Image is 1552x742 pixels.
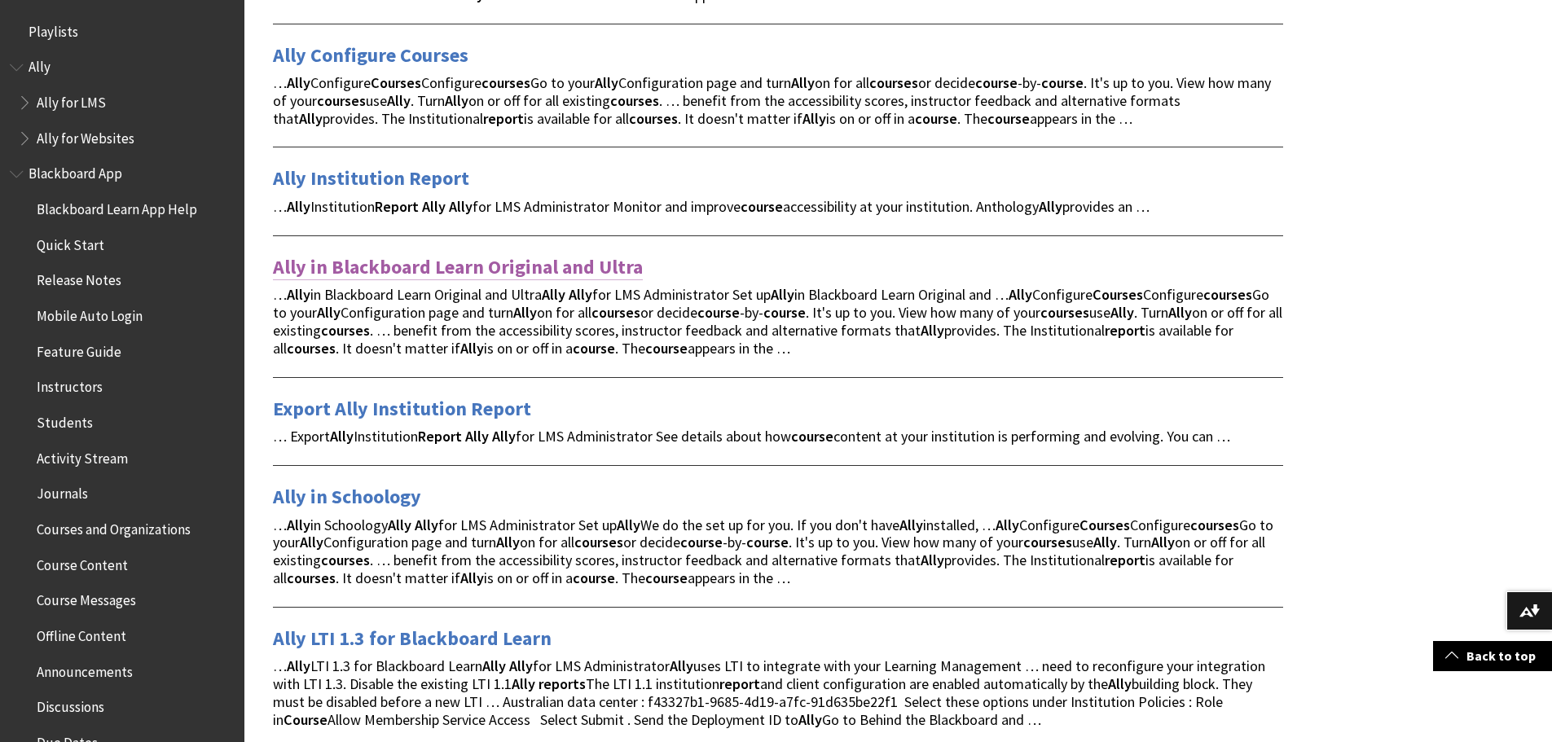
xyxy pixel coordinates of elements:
[273,197,1150,216] span: … Institution for LMS Administrator Monitor and improve accessibility at your institution. Anthol...
[629,109,678,128] strong: courses
[460,339,484,358] strong: Ally
[273,254,643,280] a: Ally in Blackboard Learn Original and Ultra
[915,109,957,128] strong: course
[573,569,615,587] strong: course
[287,569,336,587] strong: courses
[29,160,122,182] span: Blackboard App
[1093,285,1143,304] strong: Courses
[798,710,822,729] strong: Ally
[287,656,310,675] strong: Ally
[37,516,191,538] span: Courses and Organizations
[1105,551,1145,569] strong: report
[287,73,310,92] strong: Ally
[1190,516,1239,534] strong: courses
[284,710,328,729] strong: Course
[645,339,688,358] strong: course
[1168,303,1192,322] strong: Ally
[273,396,531,422] a: Export Ally Institution Report
[1151,533,1175,551] strong: Ally
[37,445,128,467] span: Activity Stream
[763,303,806,322] strong: course
[37,658,133,680] span: Announcements
[1009,285,1032,304] strong: Ally
[670,656,693,675] strong: Ally
[595,73,618,92] strong: Ally
[899,516,923,534] strong: Ally
[1041,73,1084,92] strong: course
[445,91,468,110] strong: Ally
[1039,197,1062,216] strong: Ally
[921,551,944,569] strong: Ally
[300,533,323,551] strong: Ally
[37,551,128,573] span: Course Content
[610,91,659,110] strong: courses
[415,516,438,534] strong: Ally
[273,42,468,68] a: Ally Configure Courses
[287,339,336,358] strong: courses
[1105,321,1145,340] strong: report
[37,587,136,609] span: Course Messages
[422,197,446,216] strong: Ally
[273,484,421,510] a: Ally in Schoology
[975,73,1018,92] strong: course
[273,626,552,652] a: Ally LTI 1.3 for Blackboard Learn
[513,303,537,322] strong: Ally
[375,197,419,216] strong: Report
[387,91,411,110] strong: Ally
[719,674,760,693] strong: report
[574,533,623,551] strong: courses
[1040,303,1089,322] strong: courses
[1023,533,1072,551] strong: courses
[465,427,489,446] strong: Ally
[481,73,530,92] strong: courses
[539,674,586,693] strong: reports
[482,656,506,675] strong: Ally
[37,374,103,396] span: Instructors
[987,109,1030,128] strong: course
[287,285,310,304] strong: Ally
[1079,516,1130,534] strong: Courses
[37,267,121,289] span: Release Notes
[1108,674,1132,693] strong: Ally
[321,551,370,569] strong: courses
[37,481,88,503] span: Journals
[483,109,524,128] strong: report
[921,321,944,340] strong: Ally
[746,533,789,551] strong: course
[680,533,723,551] strong: course
[573,339,615,358] strong: course
[273,516,1273,587] span: … in Schoology for LMS Administrator Set up We do the set up for you. If you don't have installed...
[299,109,323,128] strong: Ally
[330,427,354,446] strong: Ally
[287,197,310,216] strong: Ally
[771,285,794,304] strong: Ally
[317,91,366,110] strong: courses
[645,569,688,587] strong: course
[697,303,740,322] strong: course
[492,427,516,446] strong: Ally
[617,516,640,534] strong: Ally
[591,303,640,322] strong: courses
[1093,533,1117,551] strong: Ally
[321,321,370,340] strong: courses
[37,338,121,360] span: Feature Guide
[371,73,421,92] strong: Courses
[37,125,134,147] span: Ally for Websites
[791,427,833,446] strong: course
[37,195,197,217] span: Blackboard Learn App Help
[542,285,565,304] strong: Ally
[273,73,1271,128] span: … Configure Configure Go to your Configuration page and turn on for all or decide -by- . It's up ...
[273,165,469,191] a: Ally Institution Report
[460,569,484,587] strong: Ally
[509,656,533,675] strong: Ally
[273,427,1230,446] span: … Export Institution for LMS Administrator See details about how content at your institution is p...
[37,89,106,111] span: Ally for LMS
[273,285,1282,357] span: … in Blackboard Learn Original and Ultra for LMS Administrator Set up in Blackboard Learn Origina...
[317,303,341,322] strong: Ally
[10,18,235,46] nav: Book outline for Playlists
[37,231,104,253] span: Quick Start
[37,302,143,324] span: Mobile Auto Login
[29,18,78,40] span: Playlists
[37,622,126,644] span: Offline Content
[10,54,235,152] nav: Book outline for Anthology Ally Help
